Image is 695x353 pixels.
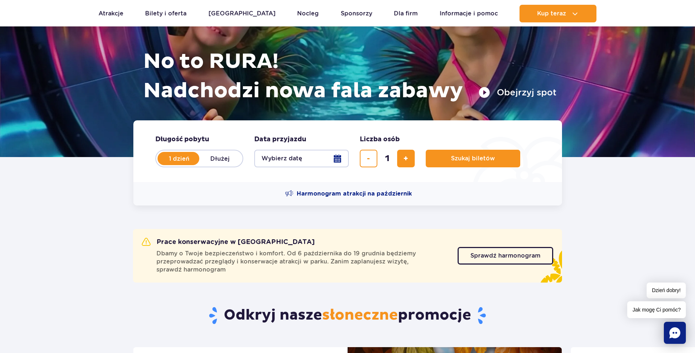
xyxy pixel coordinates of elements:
input: liczba biletów [378,150,396,167]
span: Dzień dobry! [647,283,686,298]
span: Szukaj biletów [451,155,495,162]
button: Kup teraz [520,5,596,22]
button: dodaj bilet [397,150,415,167]
div: Chat [664,322,686,344]
label: 1 dzień [158,151,200,166]
a: Sprawdź harmonogram [458,247,553,265]
span: Kup teraz [537,10,566,17]
label: Dłużej [199,151,241,166]
span: słoneczne [322,306,398,324]
a: Bilety i oferta [145,5,186,22]
span: Sprawdź harmonogram [470,253,540,259]
a: Sponsorzy [341,5,372,22]
span: Długość pobytu [155,135,209,144]
button: Wybierz datę [254,150,349,167]
h1: No to RURA! Nadchodzi nowa fala zabawy [143,47,557,106]
a: Harmonogram atrakcji na październik [285,189,412,198]
a: [GEOGRAPHIC_DATA] [208,5,276,22]
a: Informacje i pomoc [440,5,498,22]
h2: Prace konserwacyjne w [GEOGRAPHIC_DATA] [142,238,315,247]
span: Jak mogę Ci pomóc? [627,301,686,318]
span: Dbamy o Twoje bezpieczeństwo i komfort. Od 6 października do 19 grudnia będziemy przeprowadzać pr... [156,250,449,274]
button: Szukaj biletów [426,150,520,167]
h2: Odkryj nasze promocje [133,306,562,325]
span: Harmonogram atrakcji na październik [297,190,412,198]
form: Planowanie wizyty w Park of Poland [133,120,562,182]
button: usuń bilet [360,150,377,167]
a: Dla firm [394,5,418,22]
span: Data przyjazdu [254,135,306,144]
a: Atrakcje [99,5,123,22]
button: Obejrzyj spot [478,87,557,98]
a: Nocleg [297,5,319,22]
span: Liczba osób [360,135,400,144]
